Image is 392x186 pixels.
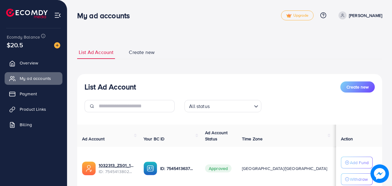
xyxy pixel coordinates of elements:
p: ID: 7545413637955911696 [160,165,195,172]
span: Ad Account [82,136,105,142]
span: Create new [346,84,369,90]
span: $20.5 [7,40,23,49]
span: Your BC ID [144,136,165,142]
span: ID: 7545413802670456849 [99,168,134,175]
span: [GEOGRAPHIC_DATA]/[GEOGRAPHIC_DATA] [242,165,327,172]
input: Search for option [212,101,251,111]
a: [PERSON_NAME] [336,11,382,19]
button: Add Fund [341,157,373,168]
span: Payment [20,91,37,97]
span: Billing [20,122,32,128]
img: image [54,42,60,48]
span: Overview [20,60,38,66]
img: ic-ba-acc.ded83a64.svg [144,162,157,175]
a: My ad accounts [5,72,62,85]
a: Billing [5,118,62,131]
p: Add Fund [350,159,369,166]
span: Upgrade [286,13,308,18]
span: Ecomdy Balance [7,34,40,40]
img: image [370,164,389,183]
div: <span class='underline'>1032313_ZS01_1756803577036</span></br>7545413802670456849 [99,162,134,175]
img: logo [6,9,48,18]
a: Payment [5,88,62,100]
p: Withdraw [350,176,368,183]
img: menu [54,12,61,19]
a: Overview [5,57,62,69]
div: Search for option [184,100,261,112]
span: My ad accounts [20,75,51,81]
a: tickUpgrade [281,10,314,20]
span: Create new [129,49,155,56]
span: Ad Account Status [205,130,228,142]
span: List Ad Account [79,49,113,56]
span: Approved [205,164,232,172]
h3: My ad accounts [77,11,135,20]
img: ic-ads-acc.e4c84228.svg [82,162,96,175]
img: tick [286,14,291,18]
span: All status [188,102,211,111]
span: Product Links [20,106,46,112]
h3: List Ad Account [85,82,136,91]
span: Action [341,136,353,142]
p: [PERSON_NAME] [349,12,382,19]
span: Time Zone [242,136,263,142]
button: Create new [340,81,375,93]
button: Withdraw [341,173,373,185]
a: 1032313_ZS01_1756803577036 [99,162,134,168]
a: Product Links [5,103,62,115]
